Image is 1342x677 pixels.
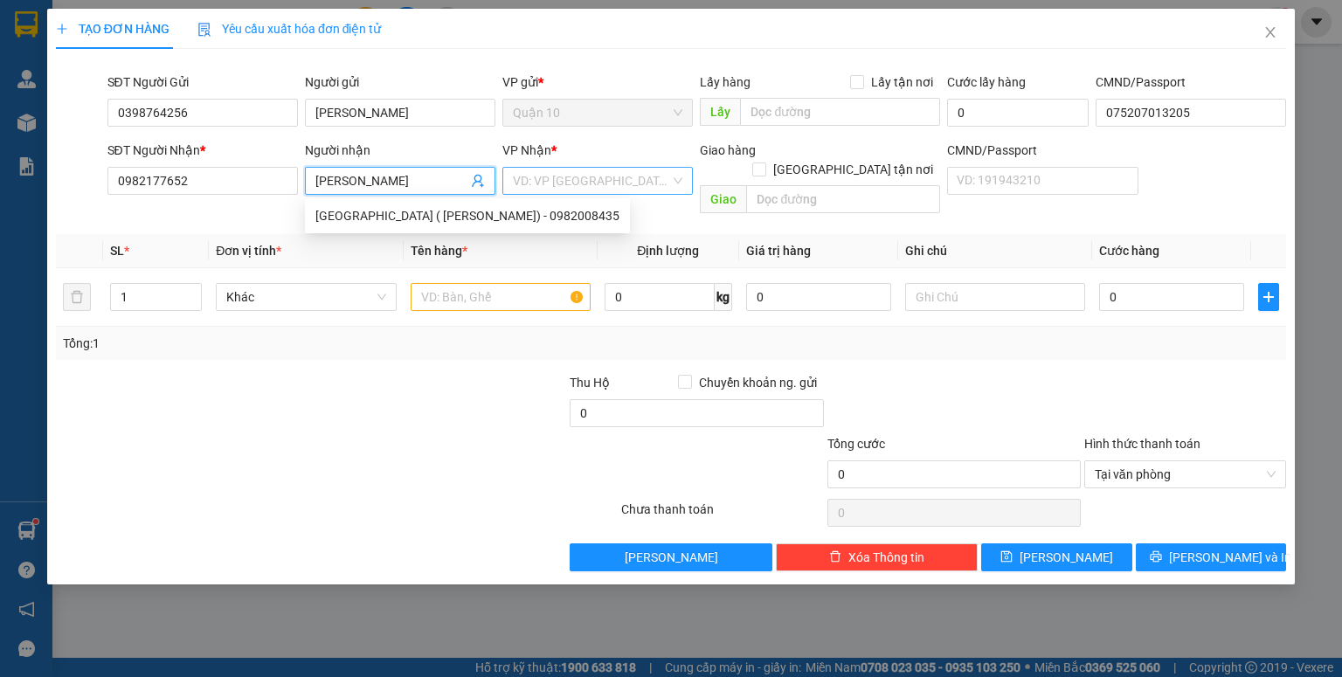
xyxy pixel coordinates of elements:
[619,500,825,530] div: Chưa thanh toán
[513,100,682,126] span: Quận 10
[746,244,811,258] span: Giá trị hàng
[197,22,382,36] span: Yêu cầu xuất hóa đơn điện tử
[1246,9,1295,58] button: Close
[746,185,940,213] input: Dọc đường
[947,141,1138,160] div: CMND/Passport
[829,550,841,564] span: delete
[981,543,1132,571] button: save[PERSON_NAME]
[1020,548,1113,567] span: [PERSON_NAME]
[827,437,885,451] span: Tổng cước
[1150,550,1162,564] span: printer
[305,141,495,160] div: Người nhận
[305,202,630,230] div: MILANO ( HÀ PHƯƠNG LONG) - 0982008435
[1099,244,1159,258] span: Cước hàng
[746,283,891,311] input: 0
[1096,73,1286,92] div: CMND/Passport
[56,22,169,36] span: TẠO ĐƠN HÀNG
[56,23,68,35] span: plus
[63,283,91,311] button: delete
[1263,25,1277,39] span: close
[947,99,1089,127] input: Cước lấy hàng
[700,143,756,157] span: Giao hàng
[411,283,591,311] input: VD: Bàn, Ghế
[700,98,740,126] span: Lấy
[63,334,519,353] div: Tổng: 1
[898,234,1092,268] th: Ghi chú
[1258,283,1279,311] button: plus
[1095,461,1276,487] span: Tại văn phòng
[1169,548,1291,567] span: [PERSON_NAME] và In
[570,376,610,390] span: Thu Hộ
[1259,290,1278,304] span: plus
[226,284,385,310] span: Khác
[216,244,281,258] span: Đơn vị tính
[107,141,298,160] div: SĐT Người Nhận
[692,373,824,392] span: Chuyển khoản ng. gửi
[1136,543,1287,571] button: printer[PERSON_NAME] và In
[107,73,298,92] div: SĐT Người Gửi
[411,244,467,258] span: Tên hàng
[848,548,924,567] span: Xóa Thông tin
[1000,550,1013,564] span: save
[315,206,619,225] div: [GEOGRAPHIC_DATA] ( [PERSON_NAME]) - 0982008435
[776,543,978,571] button: deleteXóa Thông tin
[197,23,211,37] img: icon
[700,185,746,213] span: Giao
[625,548,718,567] span: [PERSON_NAME]
[700,75,751,89] span: Lấy hàng
[905,283,1085,311] input: Ghi Chú
[1084,437,1200,451] label: Hình thức thanh toán
[110,244,124,258] span: SL
[570,543,771,571] button: [PERSON_NAME]
[471,174,485,188] span: user-add
[502,143,551,157] span: VP Nhận
[947,75,1026,89] label: Cước lấy hàng
[305,73,495,92] div: Người gửi
[766,160,940,179] span: [GEOGRAPHIC_DATA] tận nơi
[864,73,940,92] span: Lấy tận nơi
[637,244,699,258] span: Định lượng
[715,283,732,311] span: kg
[740,98,940,126] input: Dọc đường
[502,73,693,92] div: VP gửi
